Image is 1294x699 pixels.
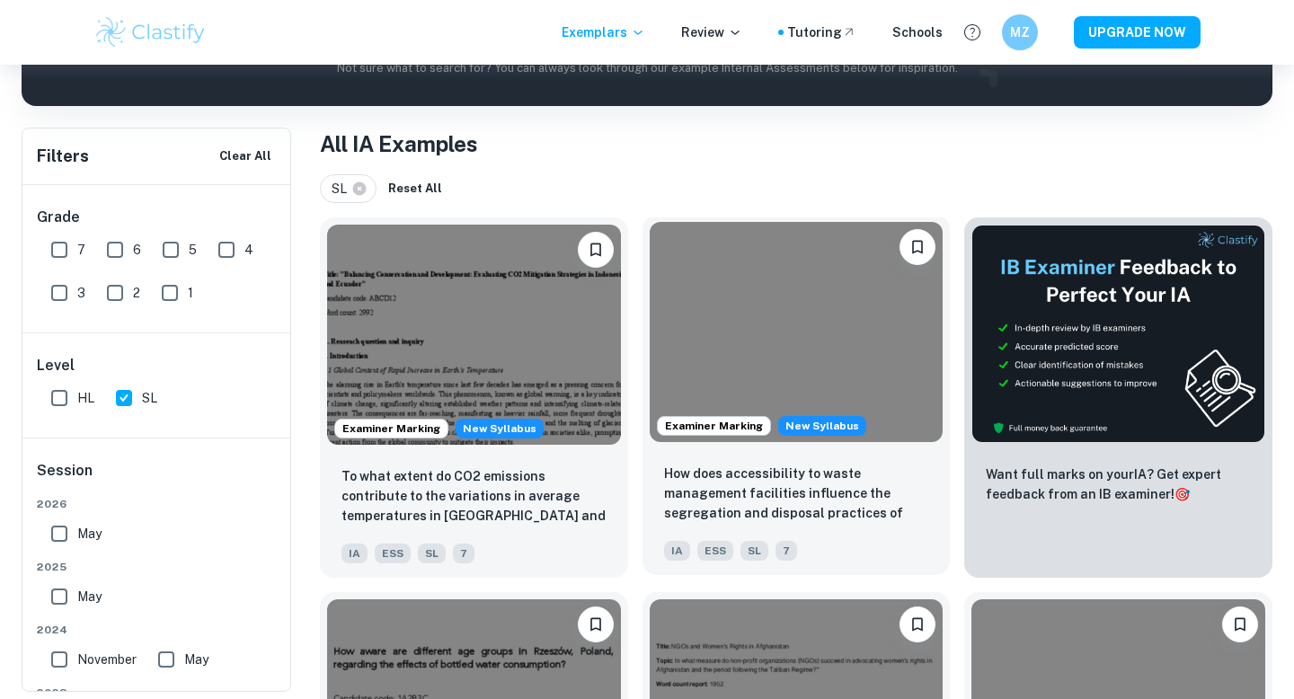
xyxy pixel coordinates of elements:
span: HL [77,388,94,408]
span: IA [664,541,690,561]
p: Exemplars [562,22,645,42]
p: Want full marks on your IA ? Get expert feedback from an IB examiner! [986,465,1251,504]
p: To what extent do CO2 emissions contribute to the variations in average temperatures in Indonesia... [341,466,607,527]
span: 2 [133,283,140,303]
h6: Session [37,460,278,496]
button: Clear All [215,143,276,170]
a: Examiner MarkingStarting from the May 2026 session, the ESS IA requirements have changed. We crea... [320,217,628,578]
span: 2024 [37,622,278,638]
span: 2025 [37,559,278,575]
p: Not sure what to search for? You can always look through our example Internal Assessments below f... [36,59,1258,77]
span: 6 [133,240,141,260]
div: Starting from the May 2026 session, the ESS IA requirements have changed. We created this exempla... [778,416,866,436]
h1: All IA Examples [320,128,1272,160]
img: Thumbnail [971,225,1265,443]
span: 7 [77,240,85,260]
span: 4 [244,240,253,260]
span: 7 [453,544,474,563]
button: Bookmark [1222,606,1258,642]
button: Bookmark [900,229,935,265]
button: Reset All [384,175,447,202]
a: Tutoring [787,22,856,42]
span: November [77,650,137,669]
button: UPGRADE NOW [1074,16,1201,49]
p: How does accessibility to waste management facilities influence the segregation and disposal prac... [664,464,929,525]
span: 2026 [37,496,278,512]
span: ESS [697,541,733,561]
button: Bookmark [900,606,935,642]
a: Examiner MarkingStarting from the May 2026 session, the ESS IA requirements have changed. We crea... [643,217,951,578]
span: 1 [188,283,193,303]
span: New Syllabus [778,416,866,436]
h6: Filters [37,144,89,169]
span: New Syllabus [456,419,544,438]
span: SL [740,541,768,561]
span: 🎯 [1174,487,1190,501]
span: Examiner Marking [658,418,770,434]
h6: Grade [37,207,278,228]
p: Review [681,22,742,42]
button: Bookmark [578,232,614,268]
span: Examiner Marking [335,420,448,437]
span: 5 [189,240,197,260]
span: 3 [77,283,85,303]
img: ESS IA example thumbnail: To what extent do CO2 emissions contribu [327,225,621,445]
span: 7 [776,541,797,561]
span: SL [418,544,446,563]
h6: Level [37,355,278,376]
span: ESS [375,544,411,563]
a: ThumbnailWant full marks on yourIA? Get expert feedback from an IB examiner! [964,217,1272,578]
button: Help and Feedback [957,17,988,48]
span: May [184,650,208,669]
span: SL [332,179,355,199]
span: May [77,587,102,606]
img: Clastify logo [93,14,208,50]
img: ESS IA example thumbnail: How does accessibility to waste manageme [650,222,944,442]
span: May [77,524,102,544]
span: SL [142,388,157,408]
div: Starting from the May 2026 session, the ESS IA requirements have changed. We created this exempla... [456,419,544,438]
div: SL [320,174,377,203]
span: IA [341,544,368,563]
h6: MZ [1010,22,1031,42]
a: Schools [892,22,943,42]
button: MZ [1002,14,1038,50]
button: Bookmark [578,606,614,642]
